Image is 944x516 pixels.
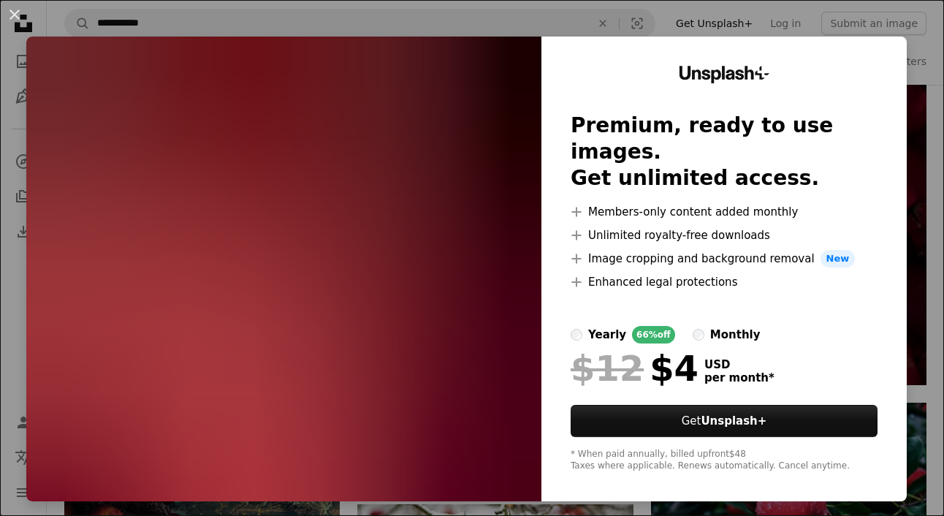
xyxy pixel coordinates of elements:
[701,414,766,428] strong: Unsplash+
[704,358,774,371] span: USD
[571,227,878,244] li: Unlimited royalty-free downloads
[571,329,582,341] input: yearly66%off
[571,273,878,291] li: Enhanced legal protections
[571,203,878,221] li: Members-only content added monthly
[632,326,675,344] div: 66% off
[571,349,699,387] div: $4
[693,329,704,341] input: monthly
[588,326,626,344] div: yearly
[821,250,856,268] span: New
[571,349,644,387] span: $12
[571,113,878,191] h2: Premium, ready to use images. Get unlimited access.
[704,371,774,384] span: per month *
[571,250,878,268] li: Image cropping and background removal
[571,405,878,437] button: GetUnsplash+
[710,326,761,344] div: monthly
[571,449,878,472] div: * When paid annually, billed upfront $48 Taxes where applicable. Renews automatically. Cancel any...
